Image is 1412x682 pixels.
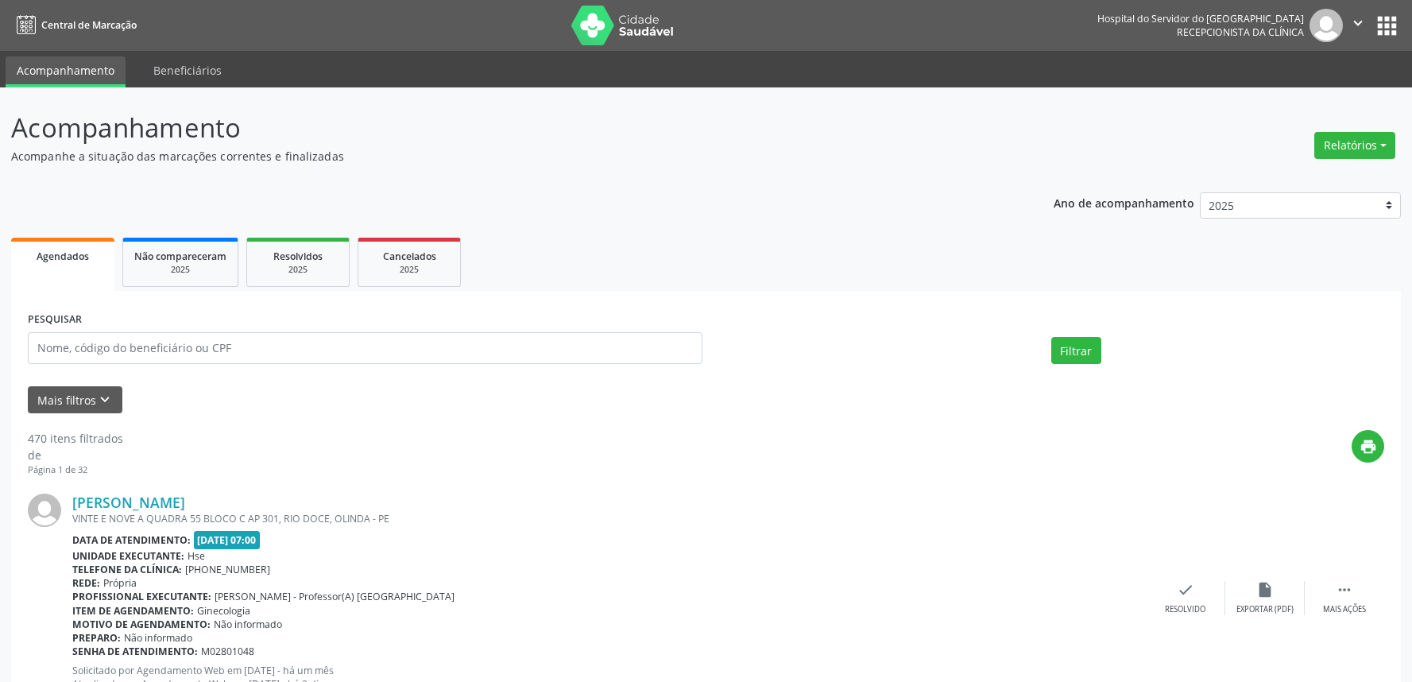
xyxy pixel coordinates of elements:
[28,332,702,364] input: Nome, código do beneficiário ou CPF
[1336,581,1353,599] i: 
[6,56,126,87] a: Acompanhamento
[1165,604,1205,615] div: Resolvido
[197,604,250,618] span: Ginecologia
[134,250,226,263] span: Não compareceram
[72,645,198,658] b: Senha de atendimento:
[72,590,211,603] b: Profissional executante:
[1352,430,1384,463] button: print
[28,447,123,463] div: de
[1051,337,1101,364] button: Filtrar
[215,590,455,603] span: [PERSON_NAME] - Professor(A) [GEOGRAPHIC_DATA]
[185,563,270,576] span: [PHONE_NUMBER]
[134,264,226,276] div: 2025
[1373,12,1401,40] button: apps
[1309,9,1343,42] img: img
[37,250,89,263] span: Agendados
[142,56,233,84] a: Beneficiários
[72,512,1146,525] div: VINTE E NOVE A QUADRA 55 BLOCO C AP 301, RIO DOCE, OLINDA - PE
[1349,14,1367,32] i: 
[72,549,184,563] b: Unidade executante:
[1054,192,1194,212] p: Ano de acompanhamento
[258,264,338,276] div: 2025
[96,391,114,409] i: keyboard_arrow_down
[1360,438,1377,455] i: print
[72,618,211,631] b: Motivo de agendamento:
[1177,581,1194,599] i: check
[28,308,82,332] label: PESQUISAR
[188,549,205,563] span: Hse
[201,645,254,658] span: M02801048
[1236,604,1294,615] div: Exportar (PDF)
[124,631,192,645] span: Não informado
[194,531,261,549] span: [DATE] 07:00
[1323,604,1366,615] div: Mais ações
[369,264,449,276] div: 2025
[41,18,137,32] span: Central de Marcação
[28,463,123,477] div: Página 1 de 32
[72,494,185,511] a: [PERSON_NAME]
[28,494,61,527] img: img
[383,250,436,263] span: Cancelados
[11,148,984,165] p: Acompanhe a situação das marcações correntes e finalizadas
[72,631,121,645] b: Preparo:
[11,108,984,148] p: Acompanhamento
[28,386,122,414] button: Mais filtroskeyboard_arrow_down
[1256,581,1274,599] i: insert_drive_file
[72,604,194,618] b: Item de agendamento:
[1097,12,1304,25] div: Hospital do Servidor do [GEOGRAPHIC_DATA]
[103,576,137,590] span: Própria
[1343,9,1373,42] button: 
[273,250,323,263] span: Resolvidos
[214,618,282,631] span: Não informado
[28,430,123,447] div: 470 itens filtrados
[72,563,182,576] b: Telefone da clínica:
[1314,132,1395,159] button: Relatórios
[11,12,137,38] a: Central de Marcação
[1177,25,1304,39] span: Recepcionista da clínica
[72,576,100,590] b: Rede:
[72,533,191,547] b: Data de atendimento:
